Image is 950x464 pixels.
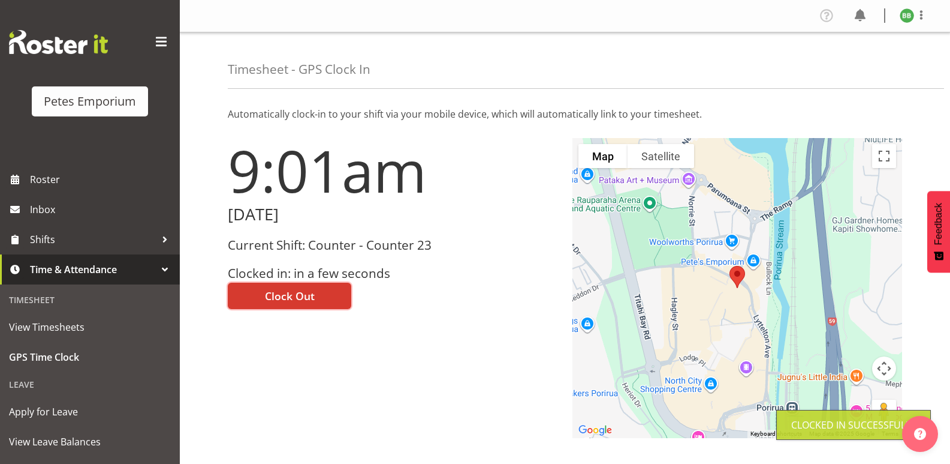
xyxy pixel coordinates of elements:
[265,288,315,304] span: Clock Out
[30,230,156,249] span: Shifts
[9,318,171,336] span: View Timesheets
[628,144,694,168] button: Show satellite imagery
[3,372,177,397] div: Leave
[228,138,558,203] h1: 9:01am
[228,62,370,76] h4: Timesheet - GPS Clock In
[3,427,177,457] a: View Leave Balances
[872,144,896,168] button: Toggle fullscreen view
[3,288,177,312] div: Timesheet
[575,423,615,438] a: Open this area in Google Maps (opens a new window)
[3,342,177,372] a: GPS Time Clock
[791,418,916,432] div: Clocked in Successfully
[927,191,950,273] button: Feedback - Show survey
[750,430,802,438] button: Keyboard shortcuts
[228,238,558,252] h3: Current Shift: Counter - Counter 23
[578,144,628,168] button: Show street map
[872,400,896,424] button: Drag Pegman onto the map to open Street View
[30,170,174,188] span: Roster
[900,8,914,23] img: beena-bist9974.jpg
[30,200,174,218] span: Inbox
[933,203,944,245] span: Feedback
[575,423,615,438] img: Google
[3,397,177,427] a: Apply for Leave
[228,205,558,224] h2: [DATE]
[228,267,558,280] h3: Clocked in: in a few seconds
[914,428,926,440] img: help-xxl-2.png
[9,30,108,54] img: Rosterit website logo
[9,403,171,421] span: Apply for Leave
[9,348,171,366] span: GPS Time Clock
[9,433,171,451] span: View Leave Balances
[228,107,902,121] p: Automatically clock-in to your shift via your mobile device, which will automatically link to you...
[3,312,177,342] a: View Timesheets
[30,261,156,279] span: Time & Attendance
[44,92,136,110] div: Petes Emporium
[872,357,896,381] button: Map camera controls
[228,283,351,309] button: Clock Out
